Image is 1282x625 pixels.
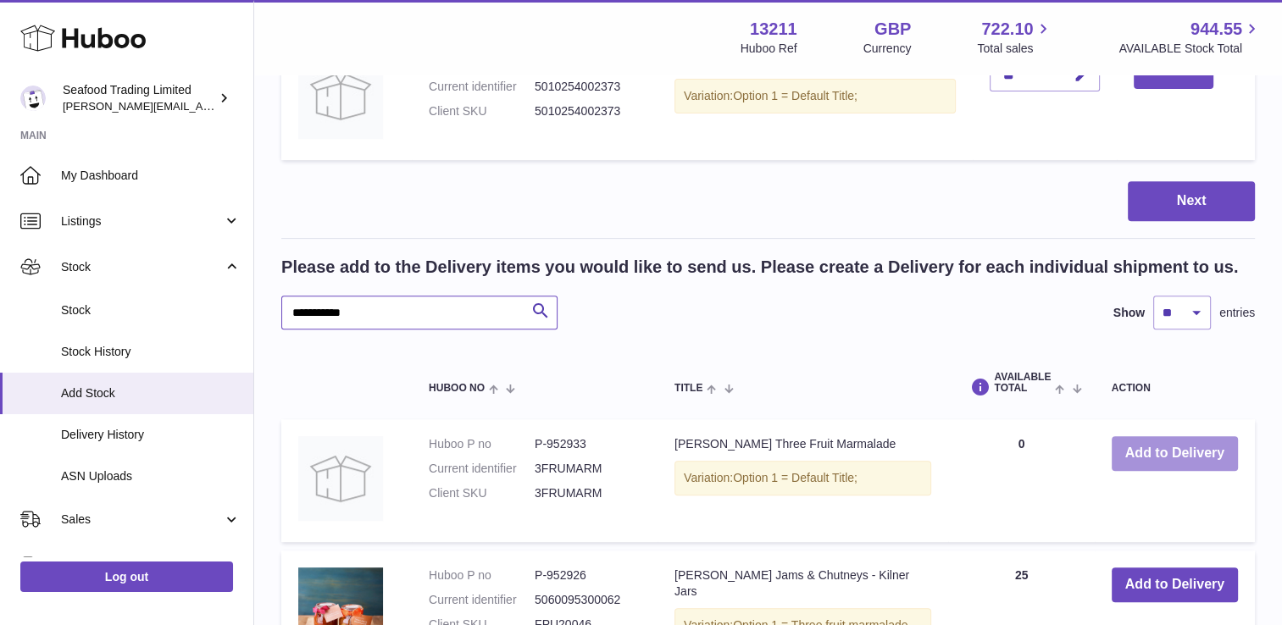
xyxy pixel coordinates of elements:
span: Delivery History [61,427,241,443]
a: 722.10 Total sales [977,18,1052,57]
dt: Huboo P no [429,436,535,452]
dt: Client SKU [429,485,535,501]
img: Rick Stein Lemon Shortbread [298,54,383,139]
span: Stock [61,302,241,318]
a: Log out [20,561,233,592]
img: nathaniellynch@rickstein.com [20,86,46,111]
div: Huboo Ref [741,41,797,57]
dd: 5060095300062 [535,592,641,608]
span: Huboo no [429,383,485,394]
dd: P-952933 [535,436,641,452]
dt: Huboo P no [429,567,535,584]
td: [PERSON_NAME] Lemon Shortbread [658,37,973,160]
dd: 3FRUMARM [535,461,641,477]
span: ASN Uploads [61,468,241,484]
div: Variation: [674,79,956,113]
button: Next [1128,181,1255,221]
span: Option 1 = Default Title; [733,471,857,484]
span: My Dashboard [61,168,241,184]
h2: Please add to the Delivery items you would like to send us. Please create a Delivery for each ind... [281,256,1238,279]
span: Stock [61,259,223,275]
span: Total sales [977,41,1052,57]
dd: P-952926 [535,567,641,584]
span: entries [1219,305,1255,321]
div: Seafood Trading Limited [63,82,215,114]
dt: Current identifier [429,79,535,95]
dt: Current identifier [429,461,535,477]
dd: 5010254002373 [535,103,641,119]
span: Add Stock [61,385,241,401]
strong: 13211 [750,18,797,41]
span: 722.10 [981,18,1033,41]
button: Add to Delivery [1112,567,1238,602]
span: AVAILABLE Stock Total [1118,41,1262,57]
span: Stock History [61,344,241,360]
span: Listings [61,213,223,230]
dd: 5010254002373 [535,79,641,95]
span: Sales [61,512,223,528]
td: [PERSON_NAME] Three Fruit Marmalade [658,419,948,542]
td: 0 [948,419,1094,542]
strong: GBP [874,18,911,41]
dt: Client SKU [429,103,535,119]
dt: Current identifier [429,592,535,608]
img: Rick Stein Three Fruit Marmalade [298,436,383,521]
div: Currency [863,41,912,57]
span: AVAILABLE Total [994,372,1051,394]
button: Add to Delivery [1112,436,1238,471]
a: 944.55 AVAILABLE Stock Total [1118,18,1262,57]
span: Title [674,383,702,394]
span: 944.55 [1190,18,1242,41]
label: Show [1113,305,1145,321]
div: Action [1112,383,1238,394]
div: Variation: [674,461,931,495]
span: Option 1 = Default Title; [733,89,857,102]
dd: 3FRUMARM [535,485,641,501]
span: [PERSON_NAME][EMAIL_ADDRESS][DOMAIN_NAME] [63,99,340,113]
